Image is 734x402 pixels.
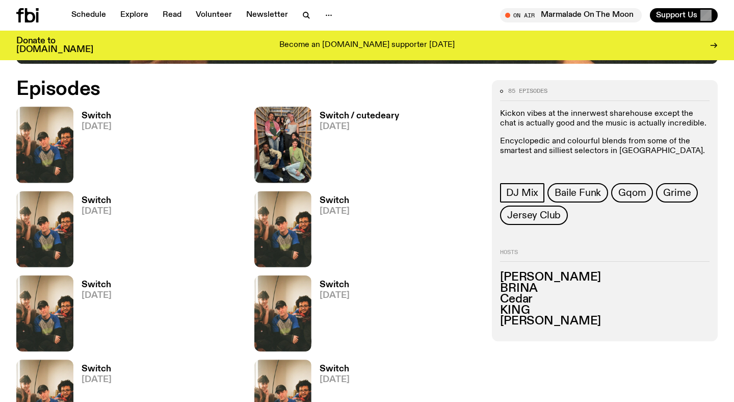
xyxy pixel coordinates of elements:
[311,112,399,183] a: Switch / cutedeary[DATE]
[656,11,697,20] span: Support Us
[73,112,112,183] a: Switch[DATE]
[279,41,455,50] p: Become an [DOMAIN_NAME] supporter [DATE]
[508,88,547,94] span: 85 episodes
[73,281,112,351] a: Switch[DATE]
[611,183,653,203] a: Gqom
[618,187,646,198] span: Gqom
[311,196,350,267] a: Switch[DATE]
[506,187,538,198] span: DJ Mix
[16,191,73,267] img: A warm film photo of the switch team sitting close together. from left to right: Cedar, Lau, Sand...
[500,206,568,225] a: Jersey Club
[82,122,112,131] span: [DATE]
[555,187,601,198] span: Baile Funk
[320,122,399,131] span: [DATE]
[82,375,112,384] span: [DATE]
[500,249,710,262] h2: Hosts
[82,291,112,300] span: [DATE]
[16,107,73,183] img: A warm film photo of the switch team sitting close together. from left to right: Cedar, Lau, Sand...
[82,112,112,120] h3: Switch
[500,305,710,316] h3: KING
[82,207,112,216] span: [DATE]
[16,80,480,98] h2: Episodes
[320,207,350,216] span: [DATE]
[320,281,350,289] h3: Switch
[320,291,350,300] span: [DATE]
[82,196,112,205] h3: Switch
[500,316,710,327] h3: [PERSON_NAME]
[500,137,710,166] p: Encyclopedic and colourful blends from some of the smartest and silliest selectors in [GEOGRAPHIC...
[500,272,710,283] h3: [PERSON_NAME]
[320,365,350,373] h3: Switch
[16,37,93,54] h3: Donate to [DOMAIN_NAME]
[190,8,238,22] a: Volunteer
[65,8,112,22] a: Schedule
[73,196,112,267] a: Switch[DATE]
[320,112,399,120] h3: Switch / cutedeary
[650,8,718,22] button: Support Us
[500,8,642,22] button: On AirMarmalade On The Moon
[254,191,311,267] img: A warm film photo of the switch team sitting close together. from left to right: Cedar, Lau, Sand...
[240,8,294,22] a: Newsletter
[500,109,710,129] p: Kickon vibes at the innerwest sharehouse except the chat is actually good and the music is actual...
[156,8,188,22] a: Read
[656,183,698,203] a: Grime
[114,8,154,22] a: Explore
[547,183,608,203] a: Baile Funk
[82,281,112,289] h3: Switch
[507,210,561,221] span: Jersey Club
[663,187,691,198] span: Grime
[500,294,710,305] h3: Cedar
[16,275,73,351] img: A warm film photo of the switch team sitting close together. from left to right: Cedar, Lau, Sand...
[254,275,311,351] img: A warm film photo of the switch team sitting close together. from left to right: Cedar, Lau, Sand...
[320,375,350,384] span: [DATE]
[500,183,544,203] a: DJ Mix
[500,283,710,294] h3: BRINA
[82,365,112,373] h3: Switch
[311,281,350,351] a: Switch[DATE]
[320,196,350,205] h3: Switch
